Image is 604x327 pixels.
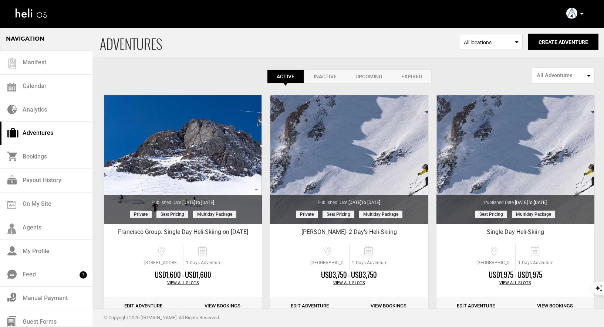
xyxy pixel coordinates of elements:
[270,280,428,286] div: View All Slots
[270,270,428,280] div: USD3,750 - USD3,750
[475,211,507,218] span: Seat Pricing
[528,200,547,205] span: to [DATE]
[512,211,555,218] span: Multiday package
[392,69,432,84] a: Expired
[195,200,214,205] span: to [DATE]
[532,68,595,84] button: All Adventures
[104,195,262,206] div: Published Date:
[104,270,262,280] div: USD1,600 - USD1,600
[436,195,594,206] div: Published Date:
[516,260,556,266] span: 1 Days Adventure
[104,280,262,286] div: View All Slots
[566,8,577,19] img: img_0c5761b1ad54eb3891803b843ef0e416.png
[7,83,16,92] img: calendar.svg
[515,297,594,315] a: View Bookings
[436,228,594,239] div: Single Day Heli-Skiing
[348,200,380,205] span: [DATE]
[460,34,523,50] span: Select box activate
[296,211,318,218] span: Private
[267,69,304,84] a: Active
[193,211,236,218] span: Multiday package
[464,39,519,46] span: All locations
[156,211,188,218] span: Seat Pricing
[436,280,594,286] div: View All Slots
[436,297,516,315] a: Edit Adventure
[100,27,460,57] span: ADVENTURES
[80,271,87,279] span: 3
[270,228,428,239] div: [PERSON_NAME]- 2 Day's Heli-Skiing
[142,260,183,266] span: [STREET_ADDRESS]
[104,297,183,315] a: Edit Adventure
[182,200,214,205] span: [DATE]
[323,211,354,218] span: Seat Pricing
[361,200,380,205] span: to [DATE]
[537,72,585,79] span: All Adventures
[515,200,547,205] span: [DATE]
[359,211,402,218] span: Multiday package
[349,297,428,315] a: View Bookings
[7,224,16,234] img: agents-icon.svg
[6,58,17,69] img: guest-list.svg
[15,4,48,24] img: heli-logo
[350,260,390,266] span: 2 Days Adventure
[270,195,428,206] div: Published Date:
[304,69,346,84] a: Inactive
[183,260,224,266] span: 1 Days Adventure
[528,34,598,50] button: Create Adventure
[308,260,349,266] span: [GEOGRAPHIC_DATA], [GEOGRAPHIC_DATA]
[7,201,16,209] img: on_my_site.svg
[475,260,515,266] span: [GEOGRAPHIC_DATA], [GEOGRAPHIC_DATA]
[436,270,594,280] div: USD1,975 - USD1,975
[130,211,152,218] span: Private
[270,297,349,315] a: Edit Adventure
[104,228,262,239] div: Francisco Group: Single Day Heli-Skiing on [DATE]
[346,69,392,84] a: Upcoming
[183,297,262,315] a: View Bookings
